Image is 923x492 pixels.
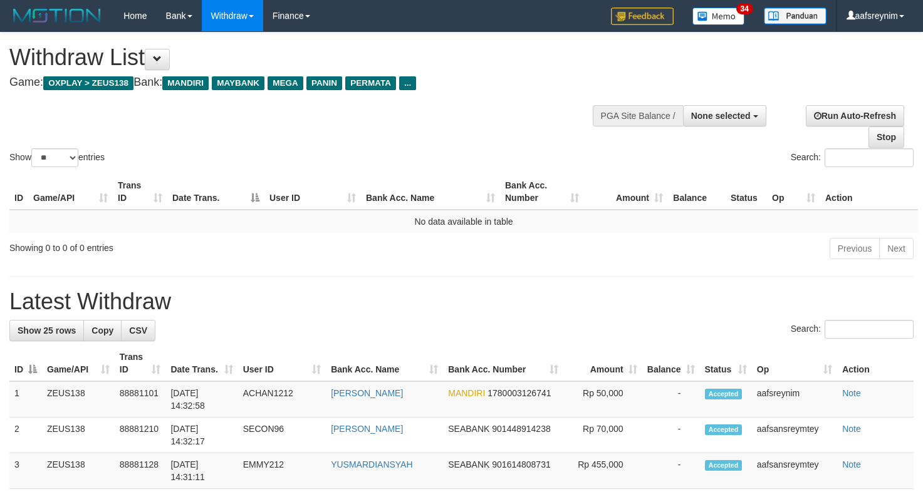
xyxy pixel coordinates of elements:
[752,346,837,381] th: Op: activate to sort column ascending
[212,76,264,90] span: MAYBANK
[488,388,551,398] span: Copy 1780003126741 to clipboard
[9,237,375,254] div: Showing 0 to 0 of 0 entries
[9,6,105,25] img: MOTION_logo.png
[705,389,743,399] span: Accepted
[268,76,303,90] span: MEGA
[162,76,209,90] span: MANDIRI
[879,238,914,259] a: Next
[18,325,76,336] span: Show 25 rows
[326,346,443,381] th: Bank Acc. Name: activate to sort column ascending
[842,459,861,469] a: Note
[91,325,113,336] span: Copy
[448,459,489,469] span: SEABANK
[492,459,550,469] span: Copy 901614808731 to clipboard
[492,424,550,434] span: Copy 901448914238 to clipboard
[9,174,28,210] th: ID
[791,148,914,167] label: Search:
[443,346,563,381] th: Bank Acc. Number: activate to sort column ascending
[837,346,914,381] th: Action
[584,174,668,210] th: Amount: activate to sort column ascending
[764,8,827,24] img: panduan.png
[9,381,42,418] td: 1
[399,76,416,90] span: ...
[9,346,42,381] th: ID: activate to sort column descending
[752,381,837,418] td: aafsreynim
[345,76,396,90] span: PERMATA
[331,388,403,398] a: [PERSON_NAME]
[331,459,412,469] a: YUSMARDIANSYAH
[28,174,113,210] th: Game/API: activate to sort column ascending
[306,76,342,90] span: PANIN
[642,346,700,381] th: Balance: activate to sort column ascending
[642,418,700,453] td: -
[692,8,745,25] img: Button%20Memo.svg
[611,8,674,25] img: Feedback.jpg
[115,453,166,489] td: 88881128
[9,289,914,314] h1: Latest Withdraw
[9,418,42,453] td: 2
[115,346,166,381] th: Trans ID: activate to sort column ascending
[642,381,700,418] td: -
[825,320,914,339] input: Search:
[563,346,642,381] th: Amount: activate to sort column ascending
[42,418,115,453] td: ZEUS138
[165,418,237,453] td: [DATE] 14:32:17
[820,174,918,210] th: Action
[752,453,837,489] td: aafsansreymtey
[361,174,500,210] th: Bank Acc. Name: activate to sort column ascending
[448,424,489,434] span: SEABANK
[806,105,904,126] a: Run Auto-Refresh
[9,148,105,167] label: Show entries
[700,346,752,381] th: Status: activate to sort column ascending
[115,418,166,453] td: 88881210
[43,76,133,90] span: OXPLAY > ZEUS138
[42,381,115,418] td: ZEUS138
[331,424,403,434] a: [PERSON_NAME]
[668,174,726,210] th: Balance
[593,105,683,126] div: PGA Site Balance /
[683,105,766,126] button: None selected
[238,453,326,489] td: EMMY212
[726,174,767,210] th: Status
[238,381,326,418] td: ACHAN1212
[9,320,84,341] a: Show 25 rows
[752,418,837,453] td: aafsansreymtey
[113,174,167,210] th: Trans ID: activate to sort column ascending
[42,346,115,381] th: Game/API: activate to sort column ascending
[9,210,918,233] td: No data available in table
[264,174,361,210] th: User ID: activate to sort column ascending
[691,111,751,121] span: None selected
[83,320,122,341] a: Copy
[842,424,861,434] a: Note
[736,3,753,14] span: 34
[705,424,743,435] span: Accepted
[830,238,880,259] a: Previous
[9,453,42,489] td: 3
[115,381,166,418] td: 88881101
[705,460,743,471] span: Accepted
[165,346,237,381] th: Date Trans.: activate to sort column ascending
[868,126,904,148] a: Stop
[563,453,642,489] td: Rp 455,000
[767,174,820,210] th: Op: activate to sort column ascending
[500,174,584,210] th: Bank Acc. Number: activate to sort column ascending
[448,388,485,398] span: MANDIRI
[825,148,914,167] input: Search:
[167,174,264,210] th: Date Trans.: activate to sort column descending
[791,320,914,339] label: Search:
[121,320,155,341] a: CSV
[129,325,147,336] span: CSV
[9,76,603,89] h4: Game: Bank:
[31,148,78,167] select: Showentries
[238,418,326,453] td: SECON96
[165,381,237,418] td: [DATE] 14:32:58
[642,453,700,489] td: -
[238,346,326,381] th: User ID: activate to sort column ascending
[9,45,603,70] h1: Withdraw List
[563,418,642,453] td: Rp 70,000
[42,453,115,489] td: ZEUS138
[842,388,861,398] a: Note
[165,453,237,489] td: [DATE] 14:31:11
[563,381,642,418] td: Rp 50,000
